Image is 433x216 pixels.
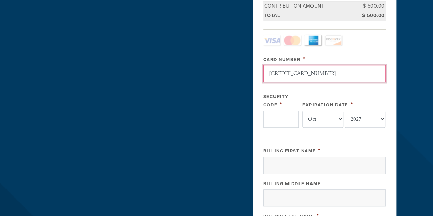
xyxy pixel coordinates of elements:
[302,111,343,128] select: Expiration Date month
[263,35,280,45] a: Visa
[263,94,289,108] label: Security Code
[351,101,353,108] span: This field is required.
[263,148,316,154] label: Billing First Name
[304,35,321,45] a: Amex
[263,11,355,21] td: Total
[280,101,282,108] span: This field is required.
[355,11,386,21] td: $ 500.00
[284,35,301,45] a: MasterCard
[318,147,321,154] span: This field is required.
[325,35,342,45] a: Discover
[355,1,386,11] td: $ 500.00
[302,102,348,108] label: Expiration Date
[263,57,301,62] label: Card Number
[263,181,321,187] label: Billing Middle Name
[303,55,305,63] span: This field is required.
[345,111,386,128] select: Expiration Date year
[263,1,355,11] td: Contribution Amount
